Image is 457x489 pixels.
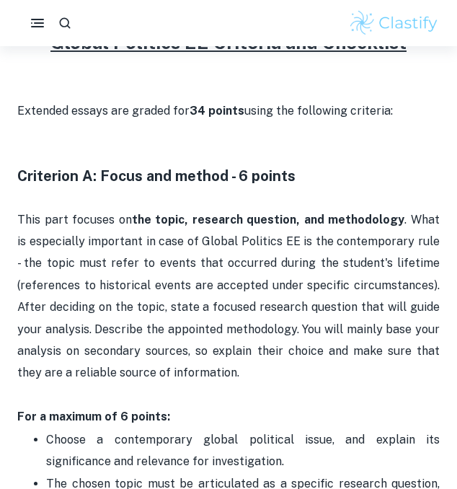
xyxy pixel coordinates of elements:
[190,104,244,118] strong: 34 points
[46,429,440,473] p: Choose a contemporary global political issue, and explain its significance and relevance for inve...
[348,9,440,38] img: Clastify logo
[132,213,405,226] strong: the topic, research question, and methodology
[17,209,440,428] p: This part focuses on . What is especially important in case of Global Politics EE is the contempo...
[17,167,296,185] strong: Criterion A: Focus and method - 6 points
[17,100,440,122] p: Extended essays are graded for using the following criteria:
[17,410,170,423] strong: For a maximum of 6 points:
